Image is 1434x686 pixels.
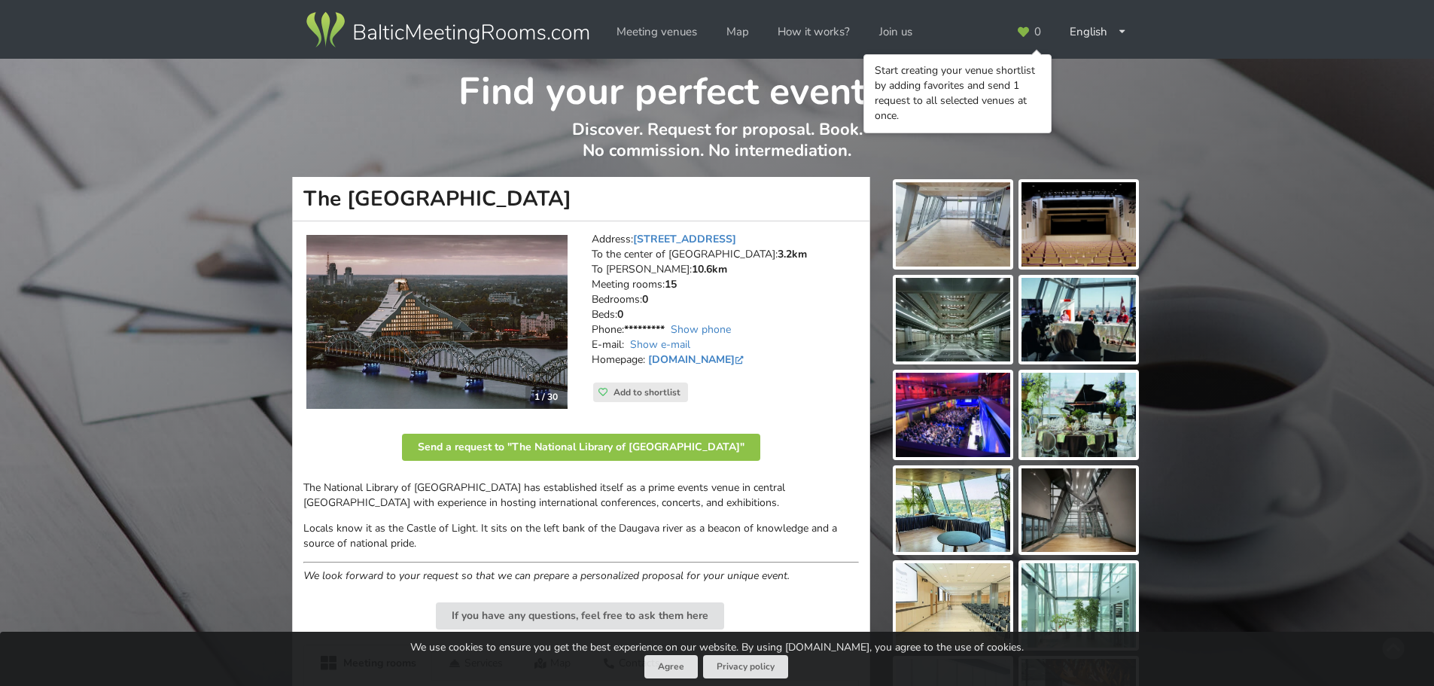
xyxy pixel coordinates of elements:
[633,232,736,246] a: [STREET_ADDRESS]
[896,468,1010,553] img: The National Library of Latvia | Riga | Event place - gallery picture
[896,373,1010,457] img: The National Library of Latvia | Riga | Event place - gallery picture
[767,17,860,47] a: How it works?
[303,9,592,51] img: Baltic Meeting Rooms
[644,655,698,678] button: Agree
[716,17,760,47] a: Map
[778,247,807,261] strong: 3.2km
[896,182,1010,267] img: The National Library of Latvia | Riga | Event place - gallery picture
[293,119,1141,177] p: Discover. Request for proposal. Book. No commission. No intermediation.
[303,521,859,551] p: Locals know it as the Castle of Light. It sits on the left bank of the Daugava river as a beacon ...
[592,232,859,383] address: Address: To the center of [GEOGRAPHIC_DATA]: To [PERSON_NAME]: Meeting rooms: Bedrooms: Beds: Pho...
[293,59,1141,116] h1: Find your perfect event space
[630,337,690,352] a: Show e-mail
[896,278,1010,362] img: The National Library of Latvia | Riga | Event place - gallery picture
[606,17,708,47] a: Meeting venues
[1059,17,1137,47] div: English
[1021,563,1136,648] img: The National Library of Latvia | Riga | Event place - gallery picture
[648,352,747,367] a: [DOMAIN_NAME]
[642,292,648,306] strong: 0
[303,480,859,511] p: The National Library of [GEOGRAPHIC_DATA] has established itself as a prime events venue in centr...
[303,569,790,583] em: We look forward to your request so that we can prepare a personalized proposal for your unique ev...
[1021,468,1136,553] img: The National Library of Latvia | Riga | Event place - gallery picture
[402,434,760,461] button: Send a request to "The National Library of [GEOGRAPHIC_DATA]"
[1034,26,1041,38] span: 0
[292,177,870,221] h1: The [GEOGRAPHIC_DATA]
[306,235,568,410] img: Conference centre | Riga | The National Library of Latvia
[1021,182,1136,267] img: The National Library of Latvia | Riga | Event place - gallery picture
[617,307,623,322] strong: 0
[671,322,731,337] a: Show phone
[869,17,923,47] a: Join us
[665,277,677,291] strong: 15
[613,386,680,398] span: Add to shortlist
[1021,278,1136,362] img: The National Library of Latvia | Riga | Event place - gallery picture
[692,262,727,276] strong: 10.6km
[306,235,568,410] a: Conference centre | Riga | The National Library of Latvia 1 / 30
[896,563,1010,648] img: The National Library of Latvia | Riga | Event place - gallery picture
[436,602,724,630] button: If you have any questions, feel free to ask them here
[525,386,567,408] div: 1 / 30
[875,63,1040,123] div: Start creating your venue shortlist by adding favorites and send 1 request to all selected venues...
[703,655,788,678] a: Privacy policy
[1021,373,1136,457] img: The National Library of Latvia | Riga | Event place - gallery picture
